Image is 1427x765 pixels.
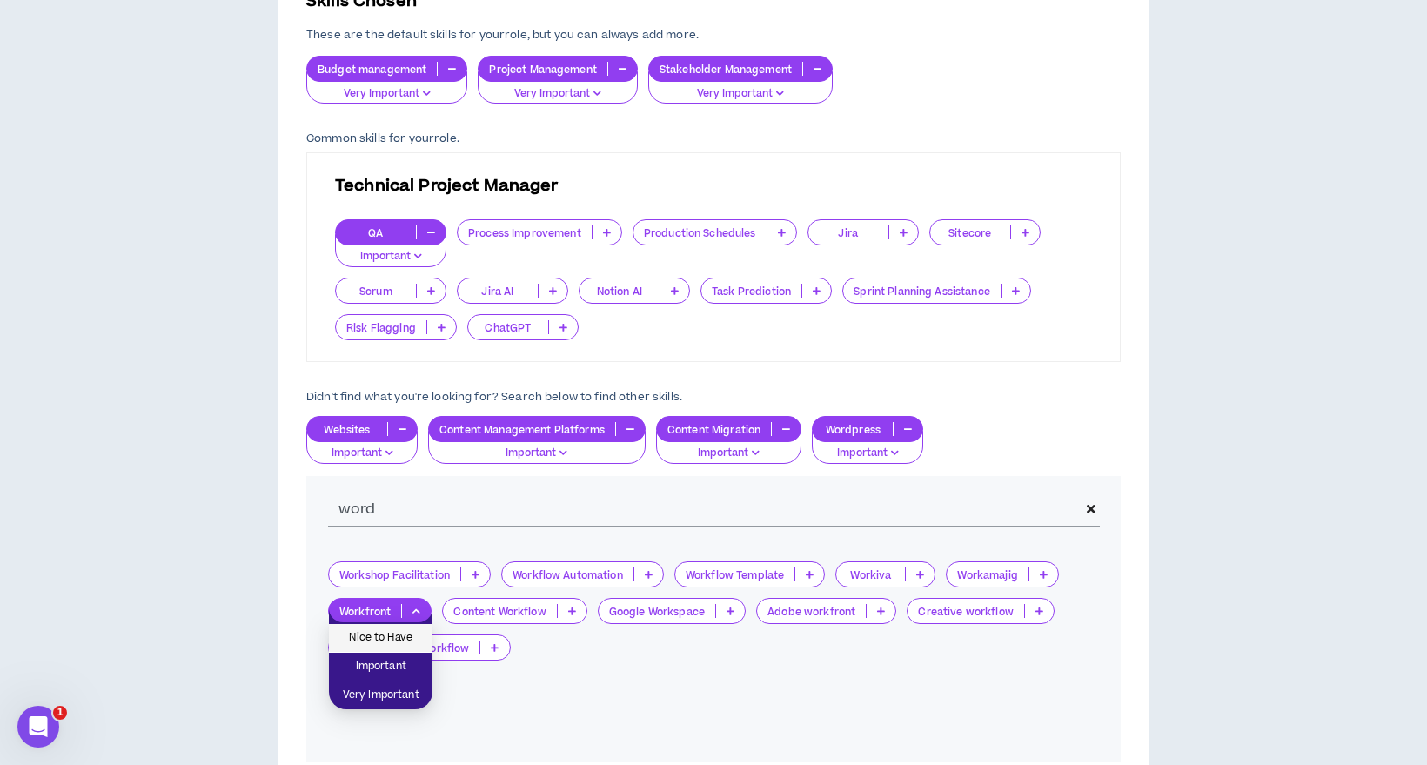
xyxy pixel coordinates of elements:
p: Content Workflow [443,605,556,618]
button: Important [812,431,923,464]
button: Very Important [648,71,833,104]
p: Websites [307,423,387,436]
p: Sitecore [930,226,1010,239]
button: Very Important [478,71,638,104]
p: Stakeholder Management [649,63,802,76]
p: Workiva [836,568,905,581]
p: Jira AI [458,285,538,298]
button: Important [306,431,418,464]
p: Content Migration [657,423,771,436]
button: Important [656,431,801,464]
p: Very Important [660,86,821,102]
p: These are the default skills for your role , but you can always add more. [306,28,1121,42]
p: Notion AI [580,285,660,298]
p: Workflow Template [675,568,794,581]
iframe: Intercom live chat [17,706,59,748]
input: Type here to search all skills [328,493,1082,527]
p: Budget management [307,63,437,76]
button: Very Important [306,71,467,104]
p: Workflow Automation [502,568,633,581]
p: Important [667,446,790,461]
p: QA [336,226,416,239]
p: Workfront [329,605,401,618]
p: Important [439,446,634,461]
p: Workshop Facilitation [329,568,460,581]
p: Important [823,446,912,461]
p: Very Important [489,86,626,102]
button: Important [335,234,446,267]
p: Scrum [336,285,416,298]
p: Risk Flagging [336,321,426,334]
p: Google Workspace [599,605,715,618]
p: Important [318,446,406,461]
span: Important [339,657,422,676]
p: Creative workflow [908,605,1023,618]
p: Very Important [318,86,456,102]
p: Important [346,249,435,265]
p: ChatGPT [468,321,548,334]
p: Task Prediction [701,285,801,298]
p: Technical Project Manager [335,174,1092,198]
button: Important [428,431,646,464]
p: Adobe workfront [757,605,866,618]
p: Didn't find what you're looking for? Search below to find other skills. [306,390,1121,404]
p: Jira [808,226,888,239]
span: Nice to Have [339,628,422,648]
span: Very Important [339,686,422,705]
p: Wordpress [813,423,893,436]
p: Content Management Platforms [429,423,615,436]
p: Process Improvement [458,226,592,239]
p: Production Schedules [633,226,767,239]
p: Sprint Planning Assistance [843,285,1001,298]
p: Project Management [479,63,607,76]
span: 1 [53,706,67,720]
p: Common skills for your role . [306,131,1121,145]
p: Workamajig [947,568,1028,581]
